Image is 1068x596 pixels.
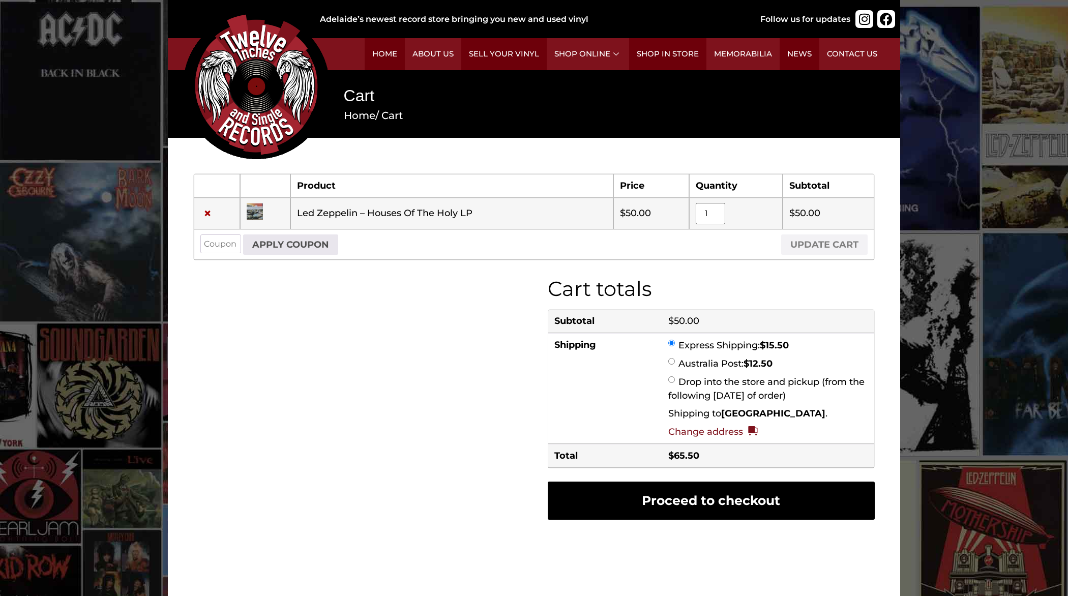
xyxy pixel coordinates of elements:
[546,530,877,555] iframe: Secure express checkout frame
[344,109,375,122] a: Home
[668,450,674,461] span: $
[247,203,263,220] img: Led Zeppelin – Houses Of The Holy LP
[744,358,749,369] span: $
[200,234,241,253] input: Coupon code
[689,174,783,198] th: Quantity
[200,206,214,220] a: Remove Led Zeppelin – Houses Of The Holy LP from cart
[620,207,626,219] span: $
[789,207,795,219] span: $
[819,38,885,70] a: Contact Us
[297,207,472,219] a: Led Zeppelin – Houses Of The Holy LP
[668,376,865,401] label: Drop into the store and pickup (from the following [DATE] of order)
[668,450,699,461] bdi: 65.50
[547,38,629,70] a: Shop Online
[780,38,819,70] a: News
[548,333,662,444] th: Shipping
[744,358,773,369] bdi: 12.50
[365,38,405,70] a: Home
[461,38,547,70] a: Sell Your Vinyl
[290,174,613,198] th: Product
[668,425,758,439] a: Change address
[405,38,461,70] a: About Us
[344,108,886,123] nav: Breadcrumb
[760,340,765,351] span: $
[668,315,674,326] span: $
[668,407,868,421] p: Shipping to .
[783,174,874,198] th: Subtotal
[548,482,875,520] a: Proceed to checkout
[620,207,651,219] bdi: 50.00
[696,203,725,224] input: Product quantity
[678,340,789,351] label: Express Shipping:
[781,234,868,255] button: Update cart
[548,277,875,301] h2: Cart totals
[760,13,850,25] div: Follow us for updates
[760,340,789,351] bdi: 15.50
[613,174,689,198] th: Price
[668,315,699,326] bdi: 50.00
[548,444,662,468] th: Total
[344,84,886,107] h1: Cart
[548,310,662,333] th: Subtotal
[706,38,780,70] a: Memorabilia
[721,408,825,419] strong: [GEOGRAPHIC_DATA]
[320,13,728,25] div: Adelaide’s newest record store bringing you new and used vinyl
[789,207,820,219] bdi: 50.00
[629,38,706,70] a: Shop in Store
[243,234,338,255] button: Apply coupon
[678,358,773,369] label: Australia Post:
